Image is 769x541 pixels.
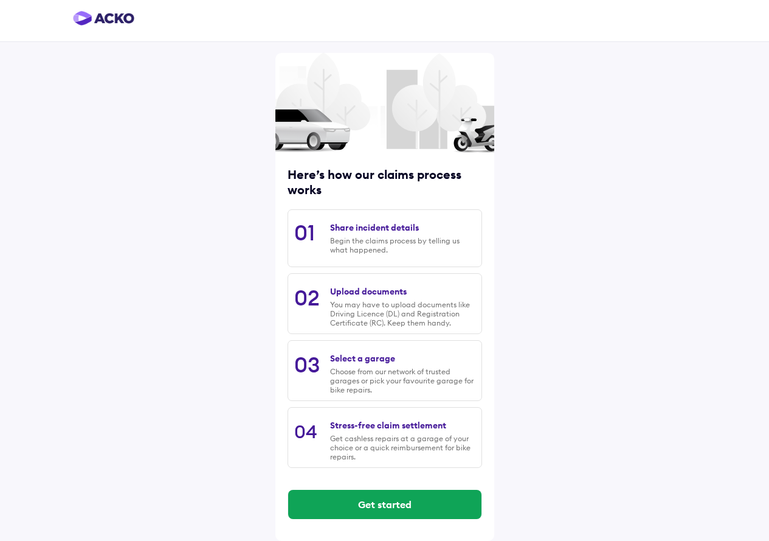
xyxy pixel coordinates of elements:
img: car and scooter [275,106,494,153]
div: Begin the claims process by telling us what happened. [330,236,475,254]
div: Upload documents [330,286,407,297]
div: Select a garage [330,353,395,364]
div: 03 [294,351,320,378]
div: You may have to upload documents like Driving Licence (DL) and Registration Certificate (RC). Kee... [330,300,475,327]
button: Get started [288,490,481,519]
img: trees [275,16,494,186]
img: horizontal-gradient.png [73,11,134,26]
div: 02 [294,284,320,311]
div: Stress-free claim settlement [330,420,446,431]
div: 01 [294,219,315,246]
div: Share incident details [330,222,419,233]
div: Choose from our network of trusted garages or pick your favourite garage for bike repairs. [330,367,475,394]
div: Get cashless repairs at a garage of your choice or a quick reimbursement for bike repairs. [330,434,475,461]
div: 04 [294,420,317,443]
